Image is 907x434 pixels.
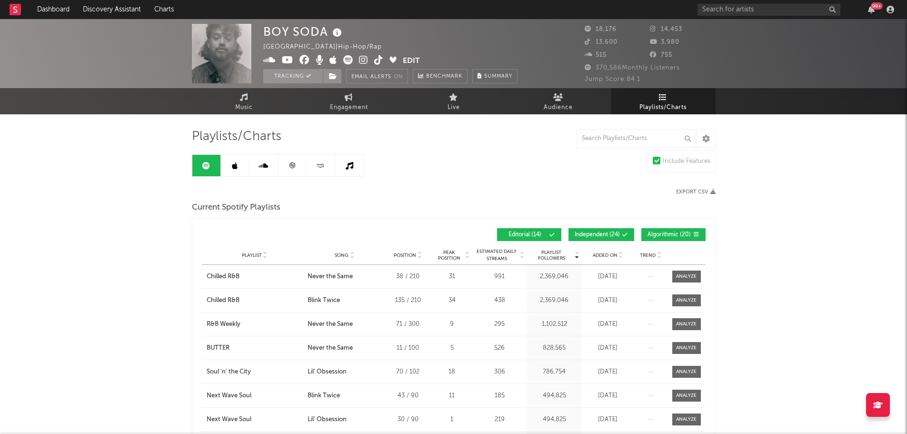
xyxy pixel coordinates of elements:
[192,131,281,142] span: Playlists/Charts
[434,250,464,261] span: Peak Position
[506,88,611,114] a: Audience
[577,129,696,148] input: Search Playlists/Charts
[503,232,547,238] span: Editorial ( 14 )
[308,320,353,329] div: Never the Same
[475,343,525,353] div: 526
[529,296,579,305] div: 2,369,046
[584,391,632,401] div: [DATE]
[584,320,632,329] div: [DATE]
[585,26,617,32] span: 18,176
[387,296,429,305] div: 135 / 210
[544,102,573,113] span: Audience
[207,296,303,305] a: Chilled R&B
[871,2,883,10] div: 99 +
[394,252,416,258] span: Position
[650,39,679,45] span: 3,980
[346,69,408,83] button: Email AlertsOn
[207,391,251,401] div: Next Wave Soul
[650,26,682,32] span: 14,453
[568,228,634,241] button: Independent(24)
[263,24,344,40] div: BOY SODA
[207,367,251,377] div: Soul 'n' the City
[434,296,470,305] div: 34
[434,320,470,329] div: 9
[387,272,429,282] div: 38 / 210
[207,343,303,353] a: BUTTER
[387,391,429,401] div: 43 / 90
[640,252,656,258] span: Trend
[584,296,632,305] div: [DATE]
[676,189,716,195] button: Export CSV
[641,228,706,241] button: Algorithmic(20)
[330,102,368,113] span: Engagement
[529,250,574,261] span: Playlist Followers
[611,88,716,114] a: Playlists/Charts
[207,415,303,424] a: Next Wave Soul
[207,343,229,353] div: BUTTER
[529,320,579,329] div: 1,102,512
[529,367,579,377] div: 786,754
[207,272,303,282] a: Chilled R&B
[484,74,512,79] span: Summary
[387,415,429,424] div: 30 / 90
[308,272,353,282] div: Never the Same
[263,41,393,53] div: [GEOGRAPHIC_DATA] | Hip-Hop/Rap
[297,88,401,114] a: Engagement
[426,71,462,82] span: Benchmark
[401,88,506,114] a: Live
[529,391,579,401] div: 494,825
[475,415,525,424] div: 219
[529,272,579,282] div: 2,369,046
[308,391,340,401] div: Blink Twice
[387,367,429,377] div: 70 / 102
[207,272,239,282] div: Chilled R&B
[448,102,460,113] span: Live
[650,52,672,58] span: 755
[475,391,525,401] div: 185
[475,248,519,262] span: Estimated Daily Streams
[584,343,632,353] div: [DATE]
[335,252,349,258] span: Song
[593,252,618,258] span: Added On
[394,74,403,80] em: On
[207,296,239,305] div: Chilled R&B
[207,391,303,401] a: Next Wave Soul
[475,320,525,329] div: 295
[434,272,470,282] div: 31
[387,343,429,353] div: 11 / 100
[663,156,710,167] div: Include Features
[434,391,470,401] div: 11
[235,102,253,113] span: Music
[434,367,470,377] div: 18
[585,52,607,58] span: 515
[434,415,470,424] div: 1
[698,4,840,16] input: Search for artists
[434,343,470,353] div: 5
[263,69,323,83] button: Tracking
[497,228,561,241] button: Editorial(14)
[868,6,875,13] button: 99+
[242,252,262,258] span: Playlist
[207,367,303,377] a: Soul 'n' the City
[308,367,347,377] div: Lil' Obsession
[529,343,579,353] div: 828,565
[475,367,525,377] div: 306
[575,232,620,238] span: Independent ( 24 )
[308,343,353,353] div: Never the Same
[472,69,518,83] button: Summary
[192,88,297,114] a: Music
[207,320,303,329] a: R&B Weekly
[475,296,525,305] div: 438
[584,415,632,424] div: [DATE]
[584,367,632,377] div: [DATE]
[308,296,340,305] div: Blink Twice
[584,272,632,282] div: [DATE]
[308,415,347,424] div: Lil' Obsession
[387,320,429,329] div: 71 / 300
[413,69,468,83] a: Benchmark
[192,202,280,213] span: Current Spotify Playlists
[403,55,420,67] button: Edit
[207,320,240,329] div: R&B Weekly
[585,65,680,71] span: 370,586 Monthly Listeners
[207,415,251,424] div: Next Wave Soul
